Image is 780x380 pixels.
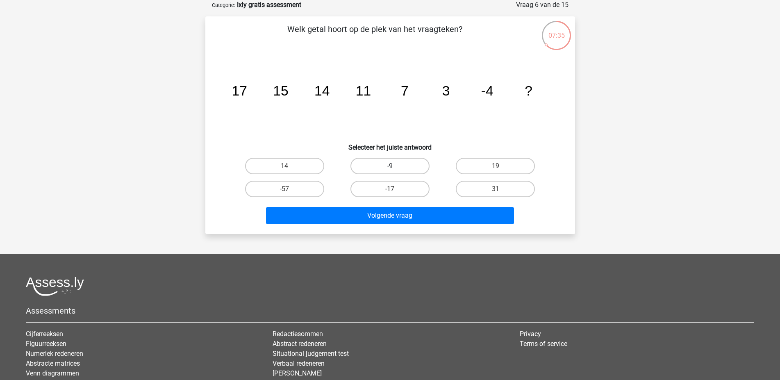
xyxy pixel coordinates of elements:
[541,20,572,41] div: 07:35
[273,340,327,348] a: Abstract redeneren
[481,83,493,98] tspan: -4
[273,330,323,338] a: Redactiesommen
[218,137,562,151] h6: Selecteer het juiste antwoord
[218,23,531,48] p: Welk getal hoort op de plek van het vraagteken?
[26,360,80,367] a: Abstracte matrices
[26,369,79,377] a: Venn diagrammen
[266,207,514,224] button: Volgende vraag
[520,330,541,338] a: Privacy
[273,369,322,377] a: [PERSON_NAME]
[273,83,288,98] tspan: 15
[525,83,532,98] tspan: ?
[355,83,371,98] tspan: 11
[245,158,324,174] label: 14
[26,350,83,357] a: Numeriek redeneren
[400,83,408,98] tspan: 7
[245,181,324,197] label: -57
[26,277,84,296] img: Assessly logo
[314,83,330,98] tspan: 14
[273,350,349,357] a: Situational judgement test
[350,181,430,197] label: -17
[237,1,301,9] strong: Ixly gratis assessment
[232,83,247,98] tspan: 17
[273,360,325,367] a: Verbaal redeneren
[456,158,535,174] label: 19
[456,181,535,197] label: 31
[26,330,63,338] a: Cijferreeksen
[442,83,450,98] tspan: 3
[350,158,430,174] label: -9
[212,2,235,8] small: Categorie:
[26,306,754,316] h5: Assessments
[520,340,567,348] a: Terms of service
[26,340,66,348] a: Figuurreeksen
